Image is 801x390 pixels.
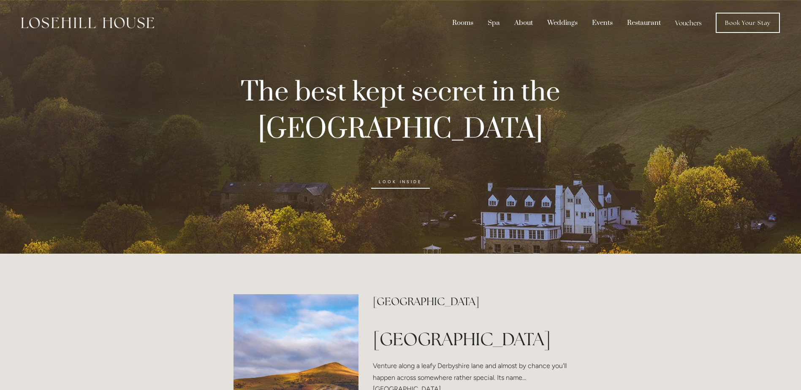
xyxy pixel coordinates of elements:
a: Book Your Stay [716,13,780,33]
a: look inside [371,175,429,189]
h2: [GEOGRAPHIC_DATA] [373,294,567,309]
h1: [GEOGRAPHIC_DATA] [373,327,567,352]
img: Losehill House [21,17,154,28]
a: Vouchers [669,15,708,31]
div: Restaurant [621,15,667,31]
div: Events [586,15,619,31]
div: Weddings [541,15,584,31]
div: About [508,15,539,31]
div: Spa [481,15,506,31]
strong: The best kept secret in the [GEOGRAPHIC_DATA] [241,75,566,147]
div: Rooms [446,15,480,31]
